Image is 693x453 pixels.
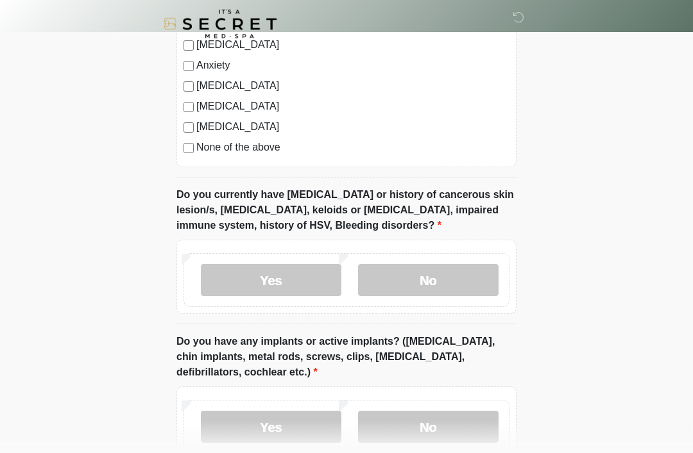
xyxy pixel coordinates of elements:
label: None of the above [196,140,509,156]
img: It's A Secret Med Spa Logo [164,10,277,38]
input: Anxiety [184,62,194,72]
label: Anxiety [196,58,509,74]
label: Do you currently have [MEDICAL_DATA] or history of cancerous skin lesion/s, [MEDICAL_DATA], keloi... [176,188,517,234]
label: No [358,411,499,443]
input: [MEDICAL_DATA] [184,103,194,113]
label: [MEDICAL_DATA] [196,120,509,135]
label: [MEDICAL_DATA] [196,79,509,94]
input: [MEDICAL_DATA] [184,123,194,133]
label: Do you have any implants or active implants? ([MEDICAL_DATA], chin implants, metal rods, screws, ... [176,334,517,381]
input: [MEDICAL_DATA] [184,82,194,92]
input: None of the above [184,144,194,154]
label: Yes [201,411,341,443]
label: No [358,265,499,297]
label: Yes [201,265,341,297]
label: [MEDICAL_DATA] [196,99,509,115]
